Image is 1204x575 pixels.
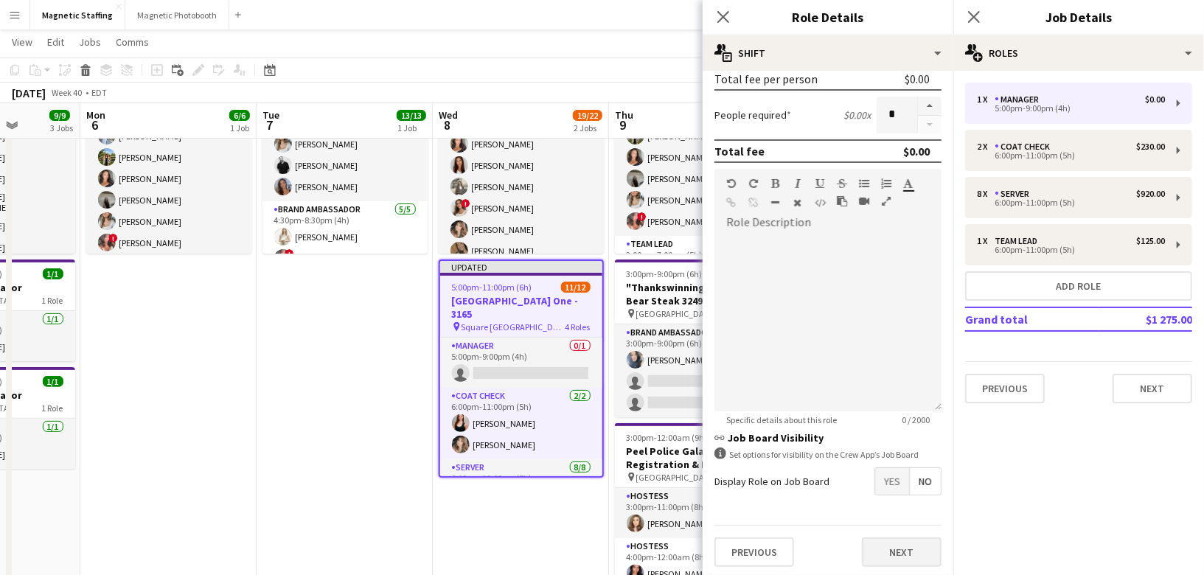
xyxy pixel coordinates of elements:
div: 8 x [977,189,995,199]
h3: Job Board Visibility [714,431,942,445]
span: 4 Roles [566,321,591,332]
span: Week 40 [49,87,86,98]
span: 5:00pm-11:00pm (6h) [452,282,532,293]
span: 1/1 [43,376,63,387]
span: 13/13 [397,110,426,121]
button: Redo [748,178,759,189]
span: 1 Role [42,402,63,414]
a: Edit [41,32,70,52]
div: $125.00 [1136,236,1165,246]
span: View [12,35,32,49]
button: Previous [714,537,794,567]
button: Ordered List [881,178,891,189]
span: ! [109,234,118,243]
div: 2 Jobs [574,122,602,133]
button: Insert video [859,195,869,207]
div: EDT [91,87,107,98]
div: Total fee [714,144,765,158]
div: Team Lead [995,236,1043,246]
app-job-card: 3:00pm-12:00am (9h) (Wed)13/13Schinlder Event 3174 The Well4 RolesBrand Ambassador4/43:00pm-7:00p... [262,35,428,254]
div: Set options for visibility on the Crew App’s Job Board [714,447,942,461]
div: $0.00 [903,144,930,158]
button: Clear Formatting [793,197,803,209]
div: $0.00 x [843,108,871,122]
span: ! [462,199,470,208]
div: 5:00pm-9:00pm (4h) [977,105,1165,112]
span: 9 [613,116,633,133]
app-card-role: Manager0/15:00pm-9:00pm (4h) [440,338,602,388]
span: 1 Role [42,295,63,306]
div: Coat Check [995,142,1056,152]
div: 6:00pm-11:00pm (5h) [977,152,1165,159]
app-job-card: Updated5:00pm-11:00pm (6h)11/12[GEOGRAPHIC_DATA] One - 3165 Square [GEOGRAPHIC_DATA]4 RolesManage... [439,259,604,478]
h3: Role Details [703,7,953,27]
span: ! [638,212,647,221]
div: 1 x [977,236,995,246]
button: HTML Code [815,197,825,209]
div: Shift [703,35,953,71]
button: Italic [793,178,803,189]
label: Display Role on Job Board [714,475,829,488]
button: Magnetic Photobooth [125,1,229,29]
span: Specific details about this role [714,414,849,425]
div: 1 Job [230,122,249,133]
button: Fullscreen [881,195,891,207]
span: Tue [262,108,279,122]
span: Thu [615,108,633,122]
app-job-card: 3:00pm-9:00pm (6h)1/3"Thankswinning" Fan Duel & Bear Steak 3249 [GEOGRAPHIC_DATA]1 RoleBrand Amba... [615,259,780,417]
h3: "Thankswinning" Fan Duel & Bear Steak 3249 [615,281,780,307]
button: Magnetic Staffing [30,1,125,29]
div: $0.00 [1145,94,1165,105]
button: Next [862,537,942,567]
app-card-role: Brand Ambassador4/43:00pm-7:00pm (4h)[PERSON_NAME][PERSON_NAME][PERSON_NAME][PERSON_NAME] [262,87,428,201]
app-card-role: Coat Check2/26:00pm-11:00pm (5h)[PERSON_NAME][PERSON_NAME] [440,388,602,459]
span: Edit [47,35,64,49]
div: 3 Jobs [50,122,73,133]
button: Horizontal Line [770,197,781,209]
button: Previous [965,374,1045,403]
div: Server [995,189,1035,199]
div: Updated [440,261,602,273]
td: $1 275.00 [1099,307,1192,331]
h3: [GEOGRAPHIC_DATA] One - 3165 [440,294,602,321]
app-card-role: Team Lead5/51:30pm-5:30pm (4h)[PERSON_NAME][PERSON_NAME][PERSON_NAME][PERSON_NAME]![PERSON_NAME] [615,100,780,236]
button: Paste as plain text [837,195,847,207]
div: $920.00 [1136,189,1165,199]
span: 11/12 [561,282,591,293]
a: Comms [110,32,155,52]
a: Jobs [73,32,107,52]
app-job-card: 2:30pm-3:30pm (1h)6/6Sunlife Conference - Event Coordinators 3639 Virtual Call1 RoleTraining6/62:... [86,35,251,254]
span: ! [285,249,294,258]
label: People required [714,108,791,122]
button: Underline [815,178,825,189]
span: 3:00pm-12:00am (9h) (Fri) [627,432,725,443]
span: Yes [875,468,909,495]
h3: Job Details [953,7,1204,27]
app-card-role: Brand Ambassador7A1/33:00pm-9:00pm (6h)[PERSON_NAME] [615,324,780,417]
span: Mon [86,108,105,122]
h3: Peel Police Gala - Registration & Event Support (3111) [615,445,780,471]
div: 6:00pm-11:00pm (5h) [977,246,1165,254]
span: 3:00pm-9:00pm (6h) [627,268,703,279]
div: Total fee per person [714,72,818,86]
button: Undo [726,178,737,189]
span: Jobs [79,35,101,49]
span: [GEOGRAPHIC_DATA] [636,472,717,483]
div: [DATE] [12,86,46,100]
div: Roles [953,35,1204,71]
span: Square [GEOGRAPHIC_DATA] [462,321,566,332]
app-card-role: Brand Ambassador3A8/101:00pm-2:00pm (1h)[PERSON_NAME][PERSON_NAME][PERSON_NAME][PERSON_NAME]![PER... [439,87,604,330]
app-job-card: 1:30pm-7:00pm (5h30m)6/6Sunlife Conference - Event Coordinators 3179 Ritz Carlton2 RolesTeam Lead... [615,35,780,254]
span: 9/9 [49,110,70,121]
td: Grand total [965,307,1099,331]
app-card-role: Team Lead1/12:00pm-7:00pm (5h) [615,236,780,286]
button: Bold [770,178,781,189]
app-card-role: Training6/62:30pm-3:30pm (1h)[PERSON_NAME][PERSON_NAME][PERSON_NAME][PERSON_NAME][PERSON_NAME]![P... [86,100,251,257]
span: 19/22 [573,110,602,121]
div: 2 x [977,142,995,152]
div: Manager [995,94,1045,105]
